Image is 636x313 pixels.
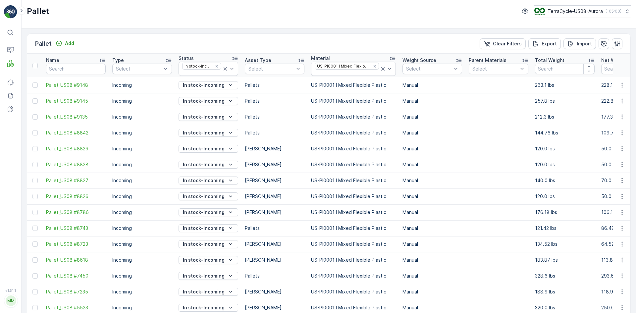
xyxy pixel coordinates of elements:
p: Manual [402,98,462,104]
a: Pallet_US08 #9148 [46,82,106,88]
p: Asset Type [245,57,271,64]
p: Manual [402,209,462,216]
span: Pallet_US08 #5523 [46,304,106,311]
p: US-PI0001 I Mixed Flexible Plastic [311,161,396,168]
p: In stock-Incoming [183,130,225,136]
p: US-PI0001 I Mixed Flexible Plastic [311,177,396,184]
p: Incoming [112,114,172,120]
button: In stock-Incoming [179,129,238,137]
p: Status [179,55,194,62]
p: In stock-Incoming [183,241,225,247]
img: logo [4,5,17,19]
p: Select [472,66,518,72]
span: Pallet_US08 #8842 [46,130,106,136]
p: Weight Source [402,57,436,64]
p: 257.8 lbs [535,98,595,104]
p: In stock-Incoming [183,114,225,120]
span: Pallet_US08 #8743 [46,225,106,232]
div: Toggle Row Selected [32,98,38,104]
p: Incoming [112,209,172,216]
a: Pallet_US08 #8618 [46,257,106,263]
p: ( -05:00 ) [606,9,621,14]
p: Incoming [112,193,172,200]
button: In stock-Incoming [179,177,238,184]
p: [PERSON_NAME] [245,241,304,247]
div: MM [6,295,16,306]
p: 176.18 lbs [535,209,595,216]
div: Toggle Row Selected [32,257,38,263]
p: In stock-Incoming [183,209,225,216]
div: Toggle Row Selected [32,210,38,215]
p: Incoming [112,161,172,168]
img: image_ci7OI47.png [534,8,545,15]
button: In stock-Incoming [179,224,238,232]
p: 328.6 lbs [535,273,595,279]
p: US-PI0001 I Mixed Flexible Plastic [311,130,396,136]
p: Manual [402,145,462,152]
p: US-PI0001 I Mixed Flexible Plastic [311,98,396,104]
button: In stock-Incoming [179,208,238,216]
p: 320.0 lbs [535,304,595,311]
span: v 1.51.1 [4,288,17,292]
p: In stock-Incoming [183,273,225,279]
button: In stock-Incoming [179,288,238,296]
p: Select [248,66,294,72]
p: In stock-Incoming [183,161,225,168]
a: Pallet_US08 #8828 [46,161,106,168]
button: In stock-Incoming [179,272,238,280]
p: Parent Materials [469,57,506,64]
p: Manual [402,193,462,200]
p: US-PI0001 I Mixed Flexible Plastic [311,82,396,88]
input: Search [535,64,595,74]
p: Export [542,40,557,47]
p: In stock-Incoming [183,304,225,311]
a: Pallet_US08 #8829 [46,145,106,152]
p: Select [406,66,452,72]
p: US-PI0001 I Mixed Flexible Plastic [311,145,396,152]
p: [PERSON_NAME] [245,288,304,295]
p: In stock-Incoming [183,145,225,152]
p: 120.0 lbs [535,193,595,200]
p: 144.76 lbs [535,130,595,136]
p: US-PI0001 I Mixed Flexible Plastic [311,114,396,120]
p: 183.87 lbs [535,257,595,263]
p: TerraCycle-US08-Aurora [548,8,603,15]
p: US-PI0001 I Mixed Flexible Plastic [311,209,396,216]
p: Pallet [27,6,49,17]
p: US-PI0001 I Mixed Flexible Plastic [311,273,396,279]
p: In stock-Incoming [183,257,225,263]
a: Pallet_US08 #9145 [46,98,106,104]
p: 140.0 lbs [535,177,595,184]
p: Pallets [245,98,304,104]
div: Toggle Row Selected [32,305,38,310]
button: TerraCycle-US08-Aurora(-05:00) [534,5,631,17]
button: Export [528,38,561,49]
div: Toggle Row Selected [32,146,38,151]
button: MM [4,294,17,308]
p: Incoming [112,304,172,311]
p: Pallets [245,114,304,120]
p: 120.0 lbs [535,145,595,152]
p: Manual [402,288,462,295]
div: Toggle Row Selected [32,289,38,294]
p: US-PI0001 I Mixed Flexible Plastic [311,288,396,295]
button: In stock-Incoming [179,304,238,312]
div: Remove In stock-Incoming [213,64,220,69]
p: Incoming [112,288,172,295]
div: Toggle Row Selected [32,162,38,167]
div: Toggle Row Selected [32,114,38,120]
p: Import [577,40,592,47]
a: Pallet_US08 #9135 [46,114,106,120]
span: Pallet_US08 #7450 [46,273,106,279]
div: Toggle Row Selected [32,194,38,199]
p: In stock-Incoming [183,82,225,88]
button: In stock-Incoming [179,161,238,169]
p: In stock-Incoming [183,288,225,295]
p: US-PI0001 I Mixed Flexible Plastic [311,304,396,311]
p: Manual [402,257,462,263]
p: Incoming [112,130,172,136]
p: 263.1 lbs [535,82,595,88]
p: Incoming [112,177,172,184]
p: Manual [402,304,462,311]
